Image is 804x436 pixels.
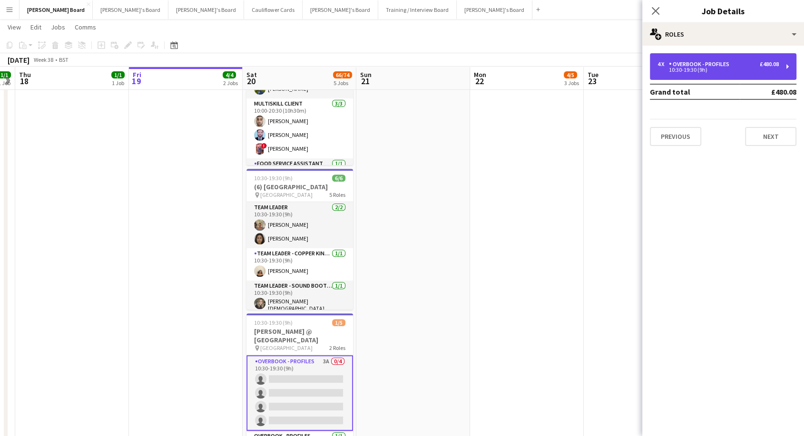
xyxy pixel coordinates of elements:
[333,71,352,78] span: 66/74
[650,84,740,99] td: Grand total
[8,55,29,65] div: [DATE]
[474,70,486,79] span: Mon
[111,71,125,78] span: 1/1
[642,23,804,46] div: Roles
[133,70,141,79] span: Fri
[360,70,372,79] span: Sun
[588,70,598,79] span: Tue
[329,344,345,351] span: 2 Roles
[669,61,733,68] div: Overbook - Profiles
[260,344,313,351] span: [GEOGRAPHIC_DATA]
[564,79,579,87] div: 3 Jobs
[246,248,353,281] app-card-role: Team Leader - Copper King Bar1/110:30-19:30 (9h)[PERSON_NAME]
[260,191,313,198] span: [GEOGRAPHIC_DATA]
[245,76,257,87] span: 20
[564,71,577,78] span: 4/5
[18,76,31,87] span: 18
[47,21,69,33] a: Jobs
[246,24,353,165] app-job-card: 09:30-20:30 (11h)52/56(49) [PERSON_NAME] @ [GEOGRAPHIC_DATA] [GEOGRAPHIC_DATA]36 RolesCellar [PER...
[131,76,141,87] span: 19
[246,70,257,79] span: Sat
[27,21,45,33] a: Edit
[472,76,486,87] span: 22
[246,158,353,191] app-card-role: Food Service Assistant1/1
[168,0,244,19] button: [PERSON_NAME]'s Board
[246,183,353,191] h3: (6) [GEOGRAPHIC_DATA]
[740,84,796,99] td: £480.08
[261,143,267,149] span: !
[20,0,93,19] button: [PERSON_NAME] Board
[332,174,345,182] span: 6/6
[378,0,457,19] button: Training / Interview Board
[223,71,236,78] span: 4/4
[246,98,353,158] app-card-role: MULTISKILL CLIENT3/310:00-20:30 (10h30m)[PERSON_NAME][PERSON_NAME]![PERSON_NAME]
[244,0,303,19] button: Cauliflower Cards
[246,202,353,248] app-card-role: TEAM LEADER2/210:30-19:30 (9h)[PERSON_NAME][PERSON_NAME]
[51,23,65,31] span: Jobs
[333,79,352,87] div: 5 Jobs
[223,79,238,87] div: 2 Jobs
[642,5,804,17] h3: Job Details
[8,23,21,31] span: View
[457,0,532,19] button: [PERSON_NAME]'s Board
[246,355,353,431] app-card-role: Overbook - Profiles3A0/410:30-19:30 (9h)
[246,281,353,316] app-card-role: Team Leader - Sound Booth Canned Bar1/110:30-19:30 (9h)[PERSON_NAME][DEMOGRAPHIC_DATA]
[657,61,669,68] div: 4 x
[31,56,55,63] span: Week 38
[586,76,598,87] span: 23
[246,169,353,310] app-job-card: 10:30-19:30 (9h)6/6(6) [GEOGRAPHIC_DATA] [GEOGRAPHIC_DATA]5 RolesTEAM LEADER2/210:30-19:30 (9h)[P...
[93,0,168,19] button: [PERSON_NAME]'s Board
[19,70,31,79] span: Thu
[59,56,69,63] div: BST
[71,21,100,33] a: Comms
[112,79,124,87] div: 1 Job
[75,23,96,31] span: Comms
[760,61,779,68] div: £480.08
[650,127,701,146] button: Previous
[359,76,372,87] span: 21
[4,21,25,33] a: View
[329,191,345,198] span: 5 Roles
[246,327,353,344] h3: [PERSON_NAME] @ [GEOGRAPHIC_DATA]
[30,23,41,31] span: Edit
[254,174,293,182] span: 10:30-19:30 (9h)
[745,127,796,146] button: Next
[254,319,293,326] span: 10:30-19:30 (9h)
[332,319,345,326] span: 1/5
[303,0,378,19] button: [PERSON_NAME]'s Board
[657,68,779,72] div: 10:30-19:30 (9h)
